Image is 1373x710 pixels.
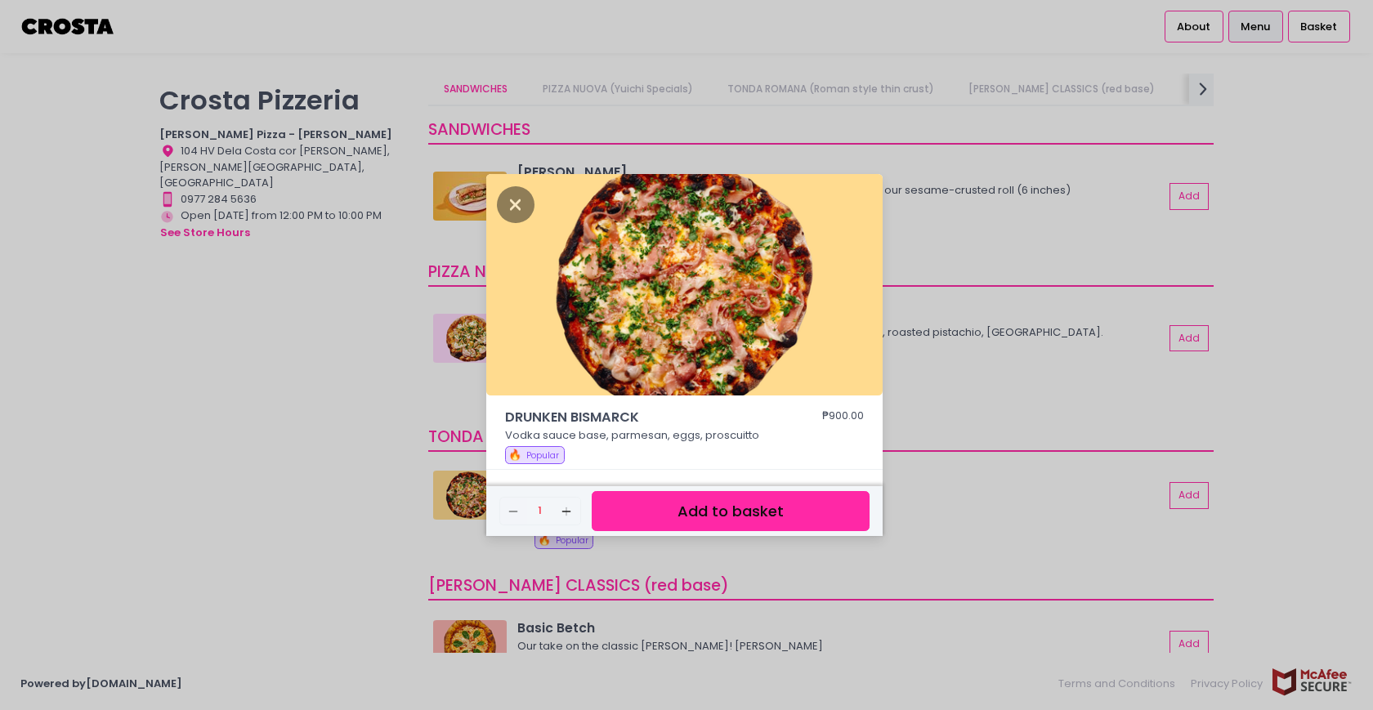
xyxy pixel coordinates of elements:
[822,408,864,427] div: ₱900.00
[508,447,521,462] span: 🔥
[497,195,534,212] button: Close
[505,408,775,427] span: DRUNKEN BISMARCK
[486,174,883,396] img: DRUNKEN BISMARCK
[505,427,865,444] p: Vodka sauce base, parmesan, eggs, proscuitto
[592,491,870,531] button: Add to basket
[526,449,559,462] span: Popular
